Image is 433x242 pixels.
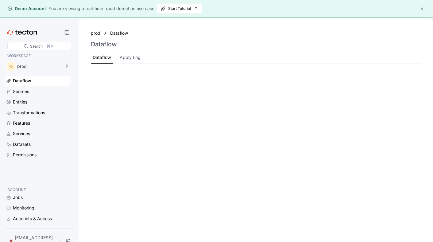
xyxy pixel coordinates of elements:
[5,193,71,202] a: Jobs
[46,43,53,49] div: ⌘K
[13,130,30,137] div: Services
[161,4,198,13] span: Start Tutorial
[91,41,117,48] h3: Dataflow
[5,97,71,107] a: Entities
[93,54,111,61] div: Dataflow
[91,30,100,37] a: prod
[7,187,68,193] p: ACCOUNT
[13,205,34,211] div: Monitoring
[157,4,202,14] button: Start Tutorial
[30,43,43,49] div: Search
[5,108,71,117] a: Transformations
[13,151,37,158] div: Permissions
[17,64,61,68] div: prod
[13,88,29,95] div: Sources
[5,87,71,96] a: Sources
[120,54,141,61] div: Apply Log
[5,203,71,213] a: Monitoring
[13,215,52,222] div: Accounts & Access
[13,141,31,148] div: Datasets
[13,120,30,127] div: Features
[5,129,71,138] a: Services
[5,140,71,149] a: Datasets
[5,76,71,85] a: Dataflow
[5,119,71,128] a: Features
[13,77,31,84] div: Dataflow
[13,99,27,105] div: Entities
[110,30,132,37] a: Dataflow
[13,109,45,116] div: Transformations
[7,42,71,50] div: Search⌘K
[7,6,46,12] div: Demo Account
[7,53,68,59] p: WORKSPACE
[48,5,154,12] div: You are viewing a real-time fraud detection use case
[5,214,71,223] a: Accounts & Access
[5,150,71,159] a: Permissions
[13,194,23,201] div: Jobs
